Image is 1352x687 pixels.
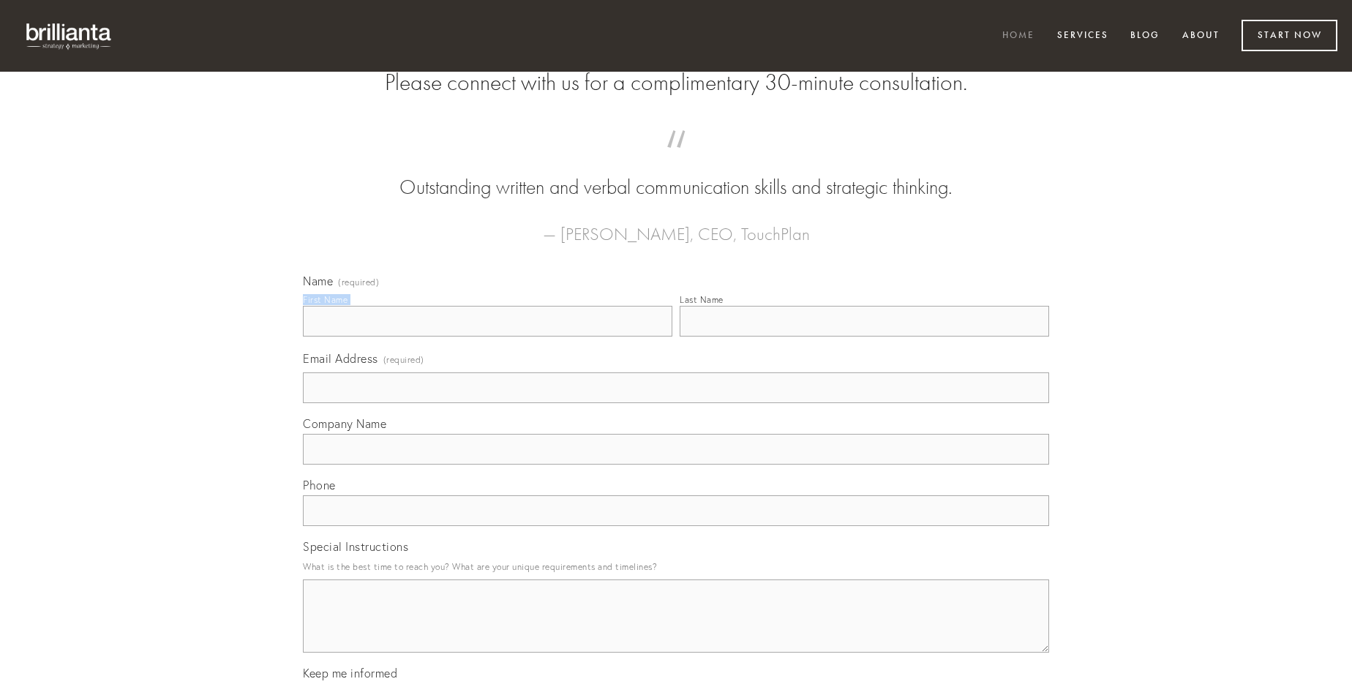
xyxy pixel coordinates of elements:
[1242,20,1337,51] a: Start Now
[1121,24,1169,48] a: Blog
[303,69,1049,97] h2: Please connect with us for a complimentary 30-minute consultation.
[15,15,124,57] img: brillianta - research, strategy, marketing
[303,416,386,431] span: Company Name
[303,557,1049,577] p: What is the best time to reach you? What are your unique requirements and timelines?
[303,274,333,288] span: Name
[383,350,424,369] span: (required)
[303,539,408,554] span: Special Instructions
[1048,24,1118,48] a: Services
[303,478,336,492] span: Phone
[303,666,397,680] span: Keep me informed
[326,145,1026,173] span: “
[1173,24,1229,48] a: About
[326,202,1026,249] figcaption: — [PERSON_NAME], CEO, TouchPlan
[680,294,724,305] div: Last Name
[338,278,379,287] span: (required)
[303,294,348,305] div: First Name
[993,24,1044,48] a: Home
[303,351,378,366] span: Email Address
[326,145,1026,202] blockquote: Outstanding written and verbal communication skills and strategic thinking.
